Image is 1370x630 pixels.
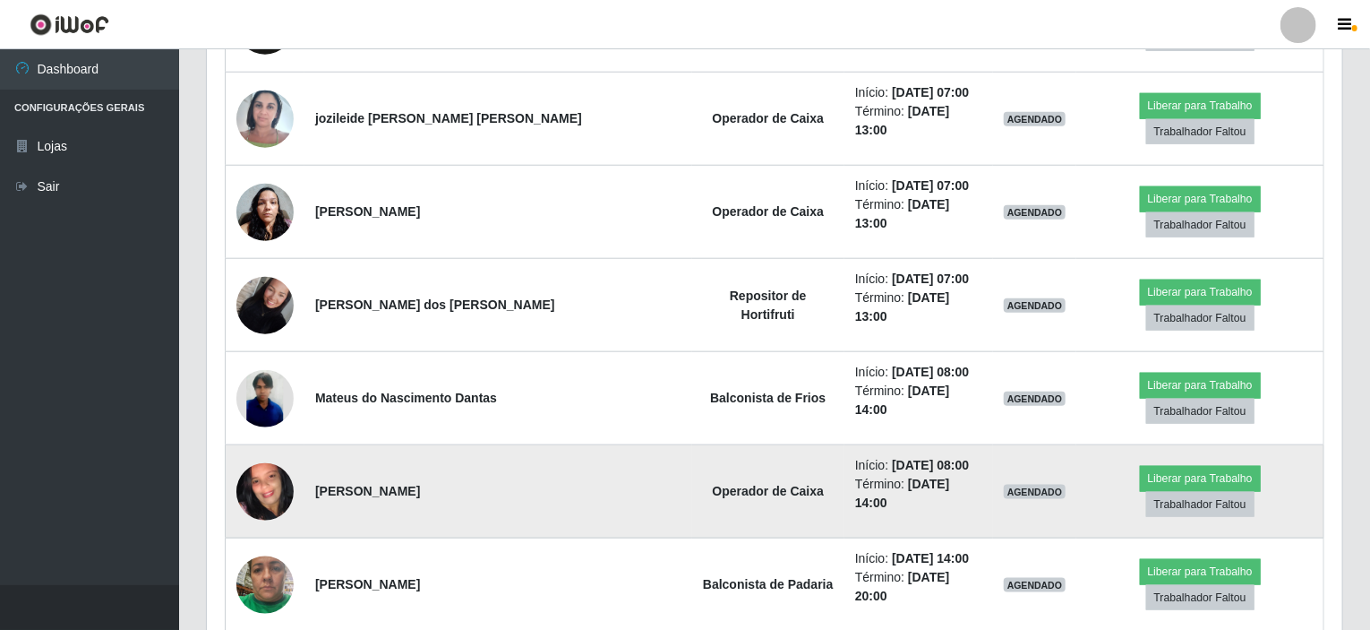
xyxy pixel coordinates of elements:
strong: Balconista de Frios [710,391,826,405]
button: Liberar para Trabalho [1140,280,1261,305]
li: Término: [855,289,982,326]
li: Início: [855,177,982,195]
strong: [PERSON_NAME] [315,204,420,219]
li: Término: [855,102,982,140]
button: Liberar para Trabalho [1140,466,1261,491]
time: [DATE] 14:00 [892,551,969,565]
button: Trabalhador Faltou [1146,585,1254,610]
li: Término: [855,475,982,513]
strong: [PERSON_NAME] [315,577,420,591]
span: AGENDADO [1004,205,1066,220]
button: Liberar para Trabalho [1140,559,1261,584]
li: Início: [855,270,982,289]
button: Liberar para Trabalho [1140,93,1261,118]
button: Trabalhador Faltou [1146,306,1254,331]
button: Trabalhador Faltou [1146,212,1254,237]
strong: jozileide [PERSON_NAME] [PERSON_NAME] [315,111,582,125]
span: AGENDADO [1004,578,1066,592]
time: [DATE] 08:00 [892,458,969,472]
strong: Mateus do Nascimento Dantas [315,391,497,405]
strong: [PERSON_NAME] dos [PERSON_NAME] [315,298,555,312]
time: [DATE] 08:00 [892,365,969,379]
strong: Repositor de Hortifruti [730,289,807,322]
li: Término: [855,568,982,606]
li: Início: [855,456,982,475]
img: 1738532895454.jpeg [236,370,294,427]
span: AGENDADO [1004,392,1066,406]
button: Trabalhador Faltou [1146,399,1254,424]
span: AGENDADO [1004,485,1066,499]
img: 1755980716482.jpeg [236,267,294,343]
span: AGENDADO [1004,112,1066,126]
button: Trabalhador Faltou [1146,492,1254,517]
img: 1705690307767.jpeg [236,81,294,157]
img: CoreUI Logo [30,13,109,36]
button: Liberar para Trabalho [1140,186,1261,211]
strong: [PERSON_NAME] [315,484,420,498]
img: 1714848493564.jpeg [236,174,294,250]
time: [DATE] 07:00 [892,85,969,99]
strong: Operador de Caixa [713,484,825,498]
button: Trabalhador Faltou [1146,119,1254,144]
strong: Balconista de Padaria [703,577,834,591]
li: Início: [855,83,982,102]
img: 1743256208658.jpeg [236,547,294,623]
li: Início: [855,549,982,568]
img: 1701891502546.jpeg [236,427,294,555]
li: Início: [855,363,982,382]
strong: Operador de Caixa [713,204,825,219]
button: Liberar para Trabalho [1140,373,1261,398]
time: [DATE] 07:00 [892,272,969,286]
strong: Operador de Caixa [713,111,825,125]
span: AGENDADO [1004,298,1066,313]
li: Término: [855,195,982,233]
time: [DATE] 07:00 [892,178,969,193]
li: Término: [855,382,982,419]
